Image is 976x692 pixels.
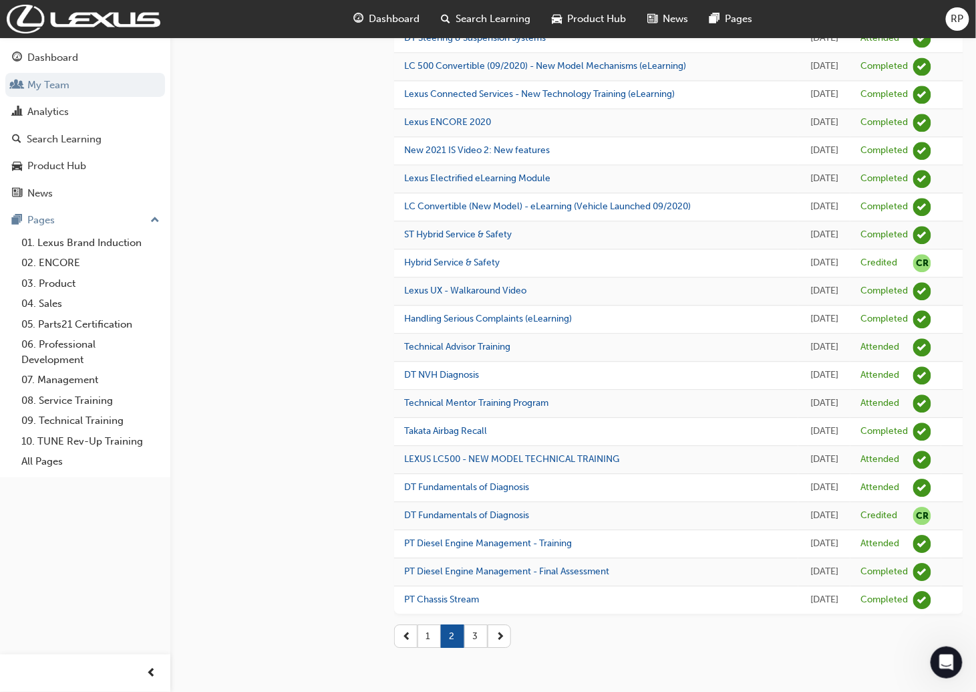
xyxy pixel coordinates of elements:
a: My Team [5,73,165,98]
a: 09. Technical Training [16,411,165,431]
span: learningRecordVerb_COMPLETE-icon [913,57,931,76]
div: Thu Jul 20 2017 10:00:00 GMT+0800 (Australian Western Standard Time) [808,424,840,439]
a: 01. Lexus Brand Induction [16,233,165,253]
div: Completed [860,594,908,606]
a: Hybrid Service & Safety [404,257,500,268]
iframe: Intercom live chat [931,647,963,679]
div: Fri Aug 06 2021 10:00:00 GMT+0800 (Australian Western Standard Time) [808,31,840,46]
span: learningRecordVerb_COMPLETE-icon [913,423,931,441]
a: 02. ENCORE [16,253,165,273]
span: learningRecordVerb_ATTEND-icon [913,366,931,384]
a: 07. Management [16,370,165,390]
span: learningRecordVerb_ATTEND-icon [913,451,931,469]
div: Thu Jan 28 2016 10:00:00 GMT+0800 (Australian Western Standard Time) [808,592,840,608]
div: Wed Aug 22 2018 10:00:00 GMT+0800 (Australian Western Standard Time) [808,368,840,383]
div: Pages [27,213,55,228]
a: ST Hybrid Service & Safety [404,229,512,240]
span: chart-icon [12,106,22,118]
div: Attended [860,538,899,550]
span: learningRecordVerb_COMPLETE-icon [913,198,931,216]
button: Pages [5,208,165,233]
span: guage-icon [12,52,22,64]
span: search-icon [442,11,451,27]
div: Mon Jul 26 2021 10:00:00 GMT+0800 (Australian Western Standard Time) [808,115,840,130]
a: 05. Parts21 Certification [16,314,165,335]
button: 1 [418,624,441,648]
div: Wed Jul 28 2021 10:00:00 GMT+0800 (Australian Western Standard Time) [808,59,840,74]
div: Thu Oct 04 2018 10:00:00 GMT+0800 (Australian Western Standard Time) [808,340,840,355]
div: Product Hub [27,158,86,174]
div: Completed [860,116,908,129]
button: 2 [441,624,464,648]
div: Attended [860,453,899,466]
span: learningRecordVerb_ATTEND-icon [913,29,931,47]
span: prev-icon [147,665,157,682]
span: learningRecordVerb_COMPLETE-icon [913,86,931,104]
a: 08. Service Training [16,390,165,411]
a: Technical Mentor Training Program [404,397,548,409]
div: Completed [860,172,908,185]
div: Fri Dec 01 2017 10:00:00 GMT+0800 (Australian Western Standard Time) [808,396,840,411]
div: Analytics [27,104,69,120]
a: Analytics [5,100,165,124]
span: Pages [725,11,753,27]
div: Credited [860,509,897,522]
div: Fri Mar 08 2019 10:00:00 GMT+0800 (Australian Western Standard Time) [808,255,840,271]
a: PT Chassis Stream [404,594,479,605]
div: Mon Jul 26 2021 10:00:00 GMT+0800 (Australian Western Standard Time) [808,143,840,158]
span: learningRecordVerb_COMPLETE-icon [913,226,931,244]
div: News [27,186,53,201]
span: RP [951,11,964,27]
a: search-iconSearch Learning [431,5,542,33]
div: Credited [860,257,897,269]
span: Dashboard [369,11,420,27]
a: New 2021 IS Video 2: New features [404,144,550,156]
a: pages-iconPages [699,5,764,33]
a: Product Hub [5,154,165,179]
a: Lexus Electrified eLearning Module [404,172,550,184]
div: Attended [860,397,899,410]
div: Tue Jan 29 2019 10:00:00 GMT+0800 (Australian Western Standard Time) [808,283,840,299]
span: guage-icon [354,11,364,27]
a: 06. Professional Development [16,334,165,370]
div: Search Learning [27,132,102,147]
button: DashboardMy TeamAnalyticsSearch LearningProduct HubNews [5,43,165,208]
div: Wed Jul 28 2021 10:00:00 GMT+0800 (Australian Western Standard Time) [808,87,840,102]
span: car-icon [12,160,22,172]
span: pages-icon [12,215,22,227]
div: Tue Apr 13 2021 10:00:00 GMT+0800 (Australian Western Standard Time) [808,199,840,215]
span: News [663,11,689,27]
div: Thu Jan 28 2016 10:00:00 GMT+0800 (Australian Western Standard Time) [808,536,840,552]
a: DT Fundamentals of Diagnosis [404,509,529,521]
span: next-icon [496,629,505,643]
a: Handling Serious Complaints (eLearning) [404,313,572,324]
div: Attended [860,341,899,354]
div: Tue Oct 09 2018 10:00:00 GMT+0800 (Australian Western Standard Time) [808,312,840,327]
div: Attended [860,369,899,382]
a: LC 500 Convertible (09/2020) - New Model Mechanisms (eLearning) [404,60,686,72]
a: 04. Sales [16,294,165,314]
a: car-iconProduct Hub [542,5,637,33]
a: Technical Advisor Training [404,341,510,352]
span: null-icon [913,254,931,272]
span: learningRecordVerb_COMPLETE-icon [913,563,931,581]
div: Completed [860,566,908,578]
span: people-icon [12,80,22,92]
a: Takata Airbag Recall [404,425,487,437]
a: DT Fundamentals of Diagnosis [404,481,529,493]
a: PT Diesel Engine Management - Training [404,538,572,549]
a: news-iconNews [637,5,699,33]
button: prev-icon [394,624,418,648]
span: pages-icon [710,11,720,27]
a: guage-iconDashboard [343,5,431,33]
a: LC Convertible (New Model) - eLearning (Vehicle Launched 09/2020) [404,201,691,212]
img: Trak [7,5,160,33]
a: Lexus UX - Walkaround Video [404,285,526,296]
span: learningRecordVerb_ATTEND-icon [913,479,931,497]
a: News [5,181,165,206]
a: Lexus ENCORE 2020 [404,116,491,128]
div: Thu Apr 14 2016 10:00:00 GMT+0800 (Australian Western Standard Time) [808,508,840,524]
span: Product Hub [568,11,627,27]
